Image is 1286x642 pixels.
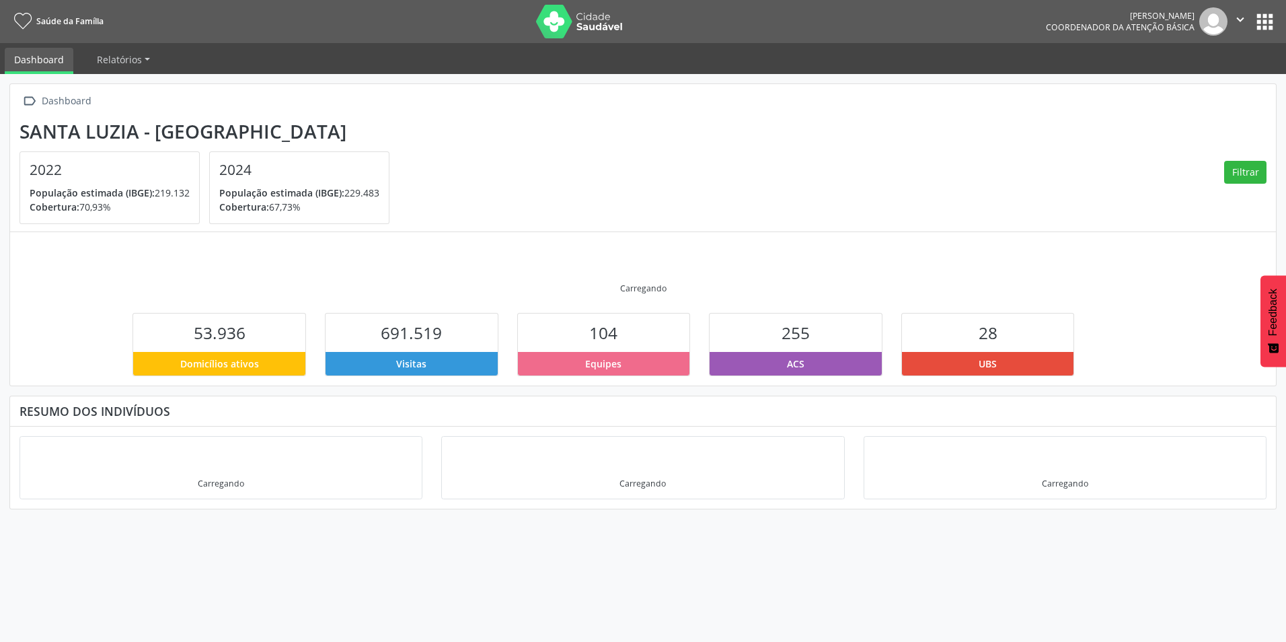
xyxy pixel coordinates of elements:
[782,322,810,344] span: 255
[20,120,399,143] div: Santa Luzia - [GEOGRAPHIC_DATA]
[198,478,244,489] div: Carregando
[1042,478,1088,489] div: Carregando
[979,357,997,371] span: UBS
[1046,10,1195,22] div: [PERSON_NAME]
[97,53,142,66] span: Relatórios
[1253,10,1277,34] button: apps
[20,404,1266,419] div: Resumo dos indivíduos
[30,186,155,199] span: População estimada (IBGE):
[219,201,269,213] span: Cobertura:
[180,357,259,371] span: Domicílios ativos
[620,283,667,294] div: Carregando
[39,92,93,111] div: Dashboard
[20,92,39,111] i: 
[87,48,159,71] a: Relatórios
[1233,12,1248,27] i: 
[219,162,379,178] h4: 2024
[1224,161,1266,184] button: Filtrar
[5,48,73,74] a: Dashboard
[589,322,617,344] span: 104
[219,186,344,199] span: População estimada (IBGE):
[1199,7,1227,36] img: img
[585,357,621,371] span: Equipes
[787,357,804,371] span: ACS
[194,322,245,344] span: 53.936
[30,162,190,178] h4: 2022
[30,200,190,214] p: 70,93%
[381,322,442,344] span: 691.519
[1227,7,1253,36] button: 
[219,200,379,214] p: 67,73%
[1260,275,1286,367] button: Feedback - Mostrar pesquisa
[619,478,666,489] div: Carregando
[396,357,426,371] span: Visitas
[979,322,997,344] span: 28
[30,186,190,200] p: 219.132
[1267,289,1279,336] span: Feedback
[1046,22,1195,33] span: Coordenador da Atenção Básica
[9,10,104,32] a: Saúde da Família
[36,15,104,27] span: Saúde da Família
[30,201,79,213] span: Cobertura:
[219,186,379,200] p: 229.483
[20,92,93,111] a:  Dashboard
